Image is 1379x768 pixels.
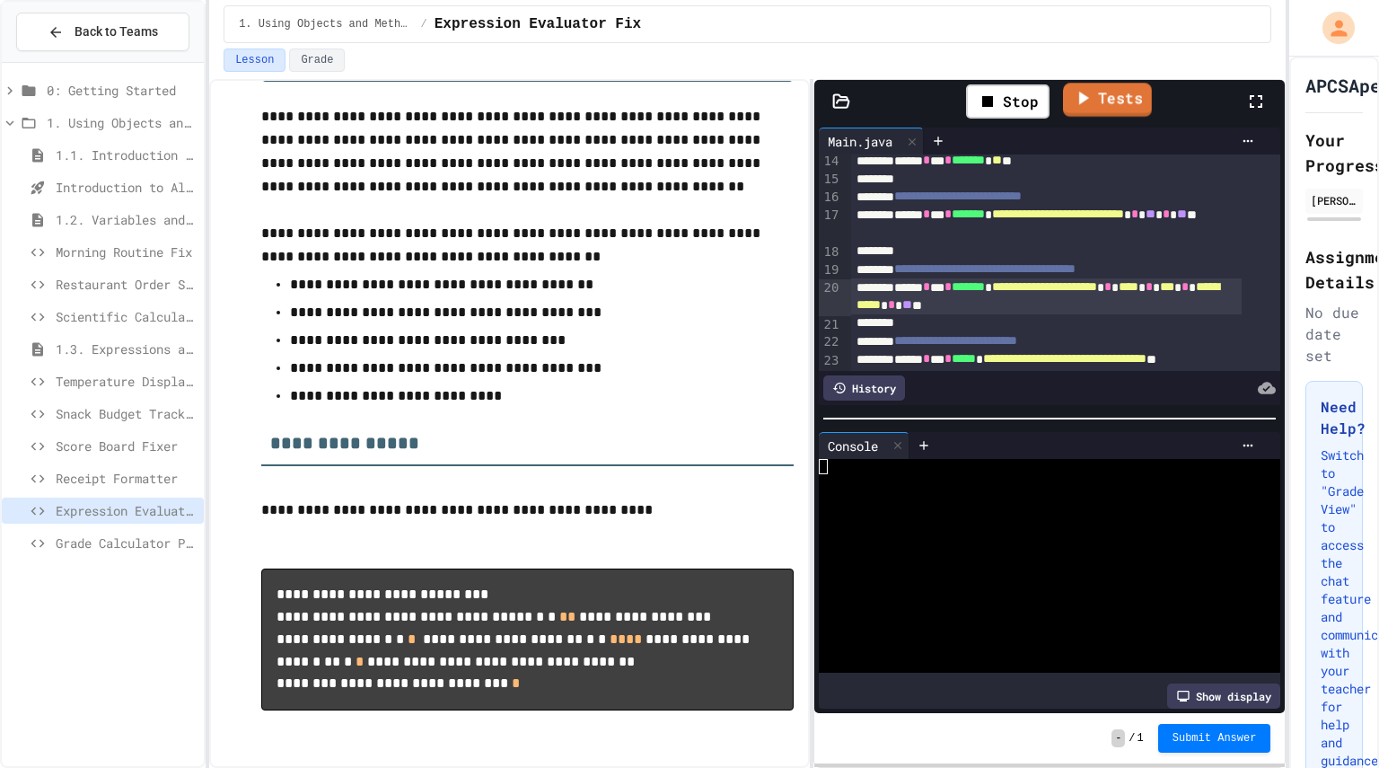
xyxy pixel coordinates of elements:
[1111,729,1125,747] span: -
[823,375,905,401] div: History
[47,81,197,100] span: 0: Getting Started
[56,307,197,326] span: Scientific Calculator
[56,404,197,423] span: Snack Budget Tracker
[56,340,197,358] span: 1.3. Expressions and Output [New]
[56,275,197,294] span: Restaurant Order System
[224,49,285,72] button: Lesson
[1173,731,1257,746] span: Submit Answer
[1304,7,1359,49] div: My Account
[16,13,189,51] button: Back to Teams
[819,333,841,351] div: 22
[56,469,197,488] span: Receipt Formatter
[819,189,841,207] div: 16
[819,243,841,261] div: 18
[1158,724,1271,753] button: Submit Answer
[1129,731,1135,746] span: /
[56,501,197,520] span: Expression Evaluator Fix
[819,171,841,189] div: 15
[966,84,1050,119] div: Stop
[56,534,197,552] span: Grade Calculator Pro
[47,113,197,132] span: 1. Using Objects and Methods
[421,17,427,31] span: /
[819,207,841,243] div: 17
[56,178,197,197] span: Introduction to Algorithms, Programming, and Compilers
[56,437,197,455] span: Score Board Fixer
[289,49,345,72] button: Grade
[819,352,841,389] div: 23
[1305,244,1363,295] h2: Assignment Details
[819,279,841,316] div: 20
[1305,302,1363,366] div: No due date set
[1167,684,1280,709] div: Show display
[56,243,197,261] span: Morning Routine Fix
[1137,731,1144,746] span: 1
[819,437,887,455] div: Console
[819,261,841,279] div: 19
[75,22,158,41] span: Back to Teams
[1063,83,1152,117] a: Tests
[819,153,841,171] div: 14
[1311,192,1357,208] div: [PERSON_NAME]
[1305,128,1363,178] h2: Your Progress
[239,17,413,31] span: 1. Using Objects and Methods
[819,132,901,151] div: Main.java
[819,432,909,459] div: Console
[56,146,197,164] span: 1.1. Introduction to Algorithms, Programming, and Compilers
[435,13,641,35] span: Expression Evaluator Fix
[819,128,924,154] div: Main.java
[56,372,197,391] span: Temperature Display Fix
[56,210,197,229] span: 1.2. Variables and Data Types
[819,316,841,334] div: 21
[1321,396,1348,439] h3: Need Help?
